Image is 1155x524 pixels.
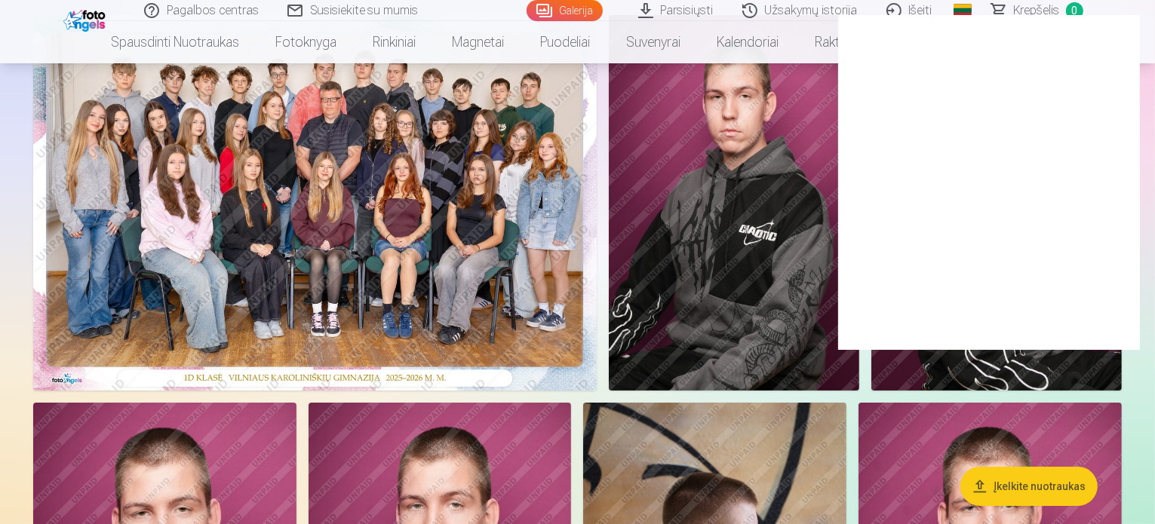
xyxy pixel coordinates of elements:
[63,6,109,32] img: /fa2
[1014,2,1060,20] span: Krepšelis
[960,467,1098,506] button: Įkelkite nuotraukas
[258,21,355,63] a: Fotoknyga
[435,21,523,63] a: Magnetai
[1066,2,1083,20] span: 0
[797,21,929,63] a: Raktų pakabukas
[523,21,609,63] a: Puodeliai
[609,21,699,63] a: Suvenyrai
[94,21,258,63] a: Spausdinti nuotraukas
[355,21,435,63] a: Rinkiniai
[699,21,797,63] a: Kalendoriai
